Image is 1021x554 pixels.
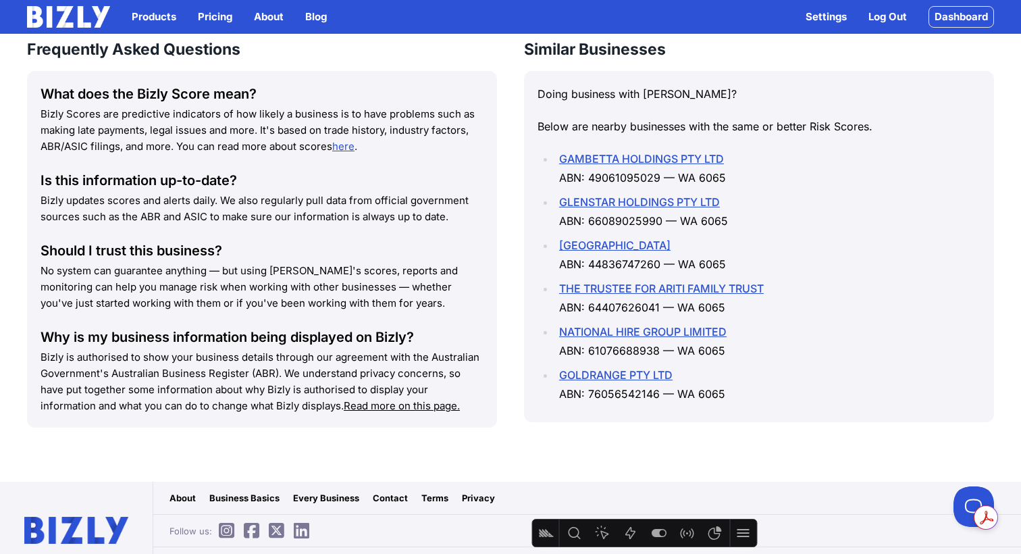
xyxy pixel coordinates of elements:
a: Blog [305,9,327,25]
li: ABN: 76056542146 — WA 6065 [555,366,980,403]
h3: Similar Businesses [524,39,994,60]
span: Follow us: [169,524,316,538]
a: Terms [421,491,448,505]
a: GLENSTAR HOLDINGS PTY LTD [559,195,720,209]
a: Every Business [293,491,359,505]
li: ABN: 49061095029 — WA 6065 [555,149,980,187]
p: Bizly Scores are predictive indicators of how likely a business is to have problems such as makin... [41,106,483,155]
iframe: Toggle Customer Support [953,486,994,527]
a: here [332,140,355,153]
a: Pricing [198,9,232,25]
a: GAMBETTA HOLDINGS PTY LTD [559,152,724,166]
a: Business Basics [209,491,280,505]
a: Privacy [462,491,495,505]
li: ABN: 64407626041 — WA 6065 [555,279,980,317]
a: About [169,491,196,505]
p: Bizly updates scores and alerts daily. We also regularly pull data from official government sourc... [41,193,483,225]
a: Log Out [868,9,907,25]
a: About [254,9,284,25]
a: Contact [373,491,408,505]
a: Read more on this page. [344,399,460,412]
div: Is this information up-to-date? [41,171,483,190]
div: What does the Bizly Score mean? [41,84,483,103]
p: No system can guarantee anything — but using [PERSON_NAME]'s scores, reports and monitoring can h... [41,263,483,311]
div: Should I trust this business? [41,241,483,260]
li: ABN: 44836747260 — WA 6065 [555,236,980,274]
li: ABN: 61076688938 — WA 6065 [555,322,980,360]
p: Below are nearby businesses with the same or better Risk Scores. [538,117,980,136]
p: Bizly is authorised to show your business details through our agreement with the Australian Gover... [41,349,483,414]
div: Why is my business information being displayed on Bizly? [41,328,483,347]
a: THE TRUSTEE FOR ARITI FAMILY TRUST [559,282,764,295]
a: NATIONAL HIRE GROUP LIMITED [559,325,727,338]
a: Settings [806,9,847,25]
button: Products [132,9,176,25]
a: Dashboard [928,6,994,28]
a: GOLDRANGE PTY LTD [559,368,673,382]
a: [GEOGRAPHIC_DATA] [559,238,671,252]
p: Doing business with [PERSON_NAME]? [538,84,980,103]
h3: Frequently Asked Questions [27,39,497,60]
li: ABN: 66089025990 — WA 6065 [555,193,980,230]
